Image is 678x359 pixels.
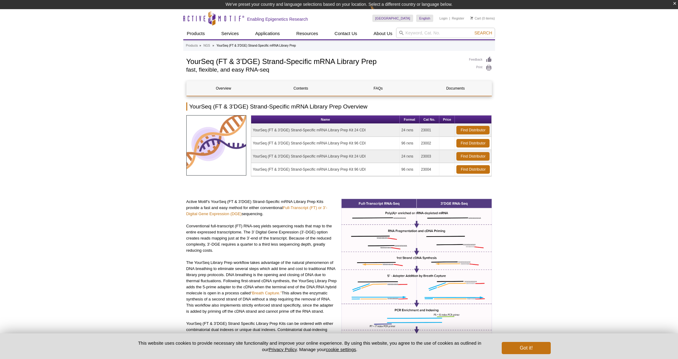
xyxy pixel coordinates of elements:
[293,28,322,39] a: Resources
[183,28,209,39] a: Products
[420,116,440,124] th: Cat No.
[186,199,337,217] p: Active Motif’s YourSeq (FT & 3’DGE) Strand-Specific mRNA Library Prep Kits provide a fast and eas...
[203,43,210,48] a: NGS
[251,137,400,150] td: YourSeq (FT & 3’DGE) Strand-Specific mRNA Library Prep Kit 96 CDI
[251,150,400,163] td: YourSeq (FT & 3’DGE) Strand-Specific mRNA Library Prep Kit 24 UDI
[400,150,419,163] td: 24 rxns
[400,163,419,176] td: 96 rxns
[420,137,440,150] td: 23002
[186,43,198,48] a: Products
[264,81,338,96] a: Contents
[439,16,448,20] a: Login
[420,163,440,176] td: 23004
[247,16,308,22] h2: Enabling Epigenetics Research
[456,139,490,148] a: Find Distributor
[186,67,463,73] h2: fast, flexible, and easy RNA-seq
[396,28,495,38] input: Keyword, Cat. No.
[474,30,492,35] span: Search
[186,321,337,357] p: YourSeq (FT & 3’DGE) Strand Specific Library Prep Kits can be ordered with either combinatorial d...
[400,137,419,150] td: 96 rxns
[331,28,361,39] a: Contact Us
[372,15,413,22] a: [GEOGRAPHIC_DATA]
[186,56,463,66] h1: YourSeq (FT & 3’DGE) Strand-Specific mRNA Library Prep
[326,347,356,352] button: cookie settings
[452,16,464,20] a: Register
[470,15,495,22] li: (0 items)
[251,116,400,124] th: Name
[420,124,440,137] td: 23001
[470,16,481,20] a: Cart
[251,124,400,137] td: YourSeq (FT & 3’DGE) Strand-Specific mRNA Library Prep Kit 24 CDI
[186,260,337,315] p: The YourSeq Library Prep workflow takes advantage of the natural phenomenon of DNA breathing to e...
[216,44,296,47] li: YourSeq (FT & 3’DGE) Strand-Specific mRNA Library Prep
[218,28,243,39] a: Services
[456,165,490,174] a: Find Distributor
[469,56,492,63] a: Feedback
[469,65,492,71] a: Print
[186,223,337,254] p: Conventional full-transcript (FT) RNA-seq yields sequencing reads that map to the entire expresse...
[187,81,261,96] a: Overview
[416,15,433,22] a: English
[456,152,490,161] a: Find Distributor
[251,28,283,39] a: Applications
[400,124,419,137] td: 24 rxns
[251,163,400,176] td: YourSeq (FT & 3’DGE) Strand-Specific mRNA Library Prep Kit 96 UDI
[470,16,473,20] img: Your Cart
[341,199,492,354] img: YourSeq (FT & 3’DGE) Strand-Specific mRNA Library workflow
[439,116,455,124] th: Price
[400,116,419,124] th: Format
[199,44,201,47] li: »
[456,126,490,134] a: Find Distributor
[502,342,550,354] button: Got it!
[213,44,214,47] li: »
[341,81,415,96] a: FAQs
[370,5,386,19] img: Change Here
[269,347,297,352] a: Privacy Policy
[419,81,493,96] a: Documents
[251,291,282,295] a: “Breath Capture.”
[420,150,440,163] td: 23003
[472,30,494,36] button: Search
[186,115,247,176] img: RNA-Seq Services
[128,340,492,353] p: This website uses cookies to provide necessary site functionality and improve your online experie...
[370,28,396,39] a: About Us
[186,102,492,111] h2: YourSeq (FT & 3’DGE) Strand-Specific mRNA Library Prep Overview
